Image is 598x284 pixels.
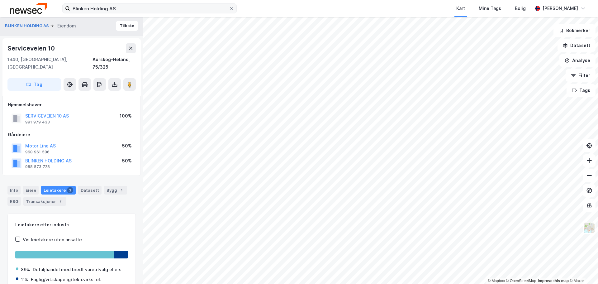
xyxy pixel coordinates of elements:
[7,43,56,53] div: Serviceveien 10
[5,23,50,29] button: BLINKEN HOLDING AS
[21,266,30,273] div: 89%
[104,186,127,195] div: Bygg
[93,56,136,71] div: Aurskog-Høland, 75/325
[25,150,50,155] div: 968 961 586
[543,5,578,12] div: [PERSON_NAME]
[78,186,102,195] div: Datasett
[567,84,596,97] button: Tags
[559,54,596,67] button: Analyse
[57,22,76,30] div: Eiendom
[7,197,21,206] div: ESG
[23,197,66,206] div: Transaksjoner
[488,279,505,283] a: Mapbox
[67,187,73,193] div: 2
[120,112,132,120] div: 100%
[567,254,598,284] iframe: Chat Widget
[118,187,125,193] div: 1
[506,279,536,283] a: OpenStreetMap
[23,236,82,243] div: Vis leietakere uten ansatte
[15,221,128,229] div: Leietakere etter industri
[515,5,526,12] div: Bolig
[23,186,39,195] div: Eiere
[456,5,465,12] div: Kart
[8,131,135,138] div: Gårdeiere
[122,157,132,165] div: 50%
[122,142,132,150] div: 50%
[41,186,76,195] div: Leietakere
[583,222,595,234] img: Z
[70,4,229,13] input: Søk på adresse, matrikkel, gårdeiere, leietakere eller personer
[558,39,596,52] button: Datasett
[7,56,93,71] div: 1940, [GEOGRAPHIC_DATA], [GEOGRAPHIC_DATA]
[25,120,50,125] div: 991 979 433
[8,101,135,108] div: Hjemmelshaver
[21,276,28,283] div: 11%
[31,276,101,283] div: Faglig/vit.skapelig/tekn.virks. el.
[7,78,61,91] button: Tag
[553,24,596,37] button: Bokmerker
[25,164,50,169] div: 988 573 728
[57,198,64,205] div: 7
[566,69,596,82] button: Filter
[538,279,569,283] a: Improve this map
[479,5,501,12] div: Mine Tags
[10,3,47,14] img: newsec-logo.f6e21ccffca1b3a03d2d.png
[116,21,138,31] button: Tilbake
[33,266,121,273] div: Detaljhandel med bredt vareutvalg ellers
[7,186,21,195] div: Info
